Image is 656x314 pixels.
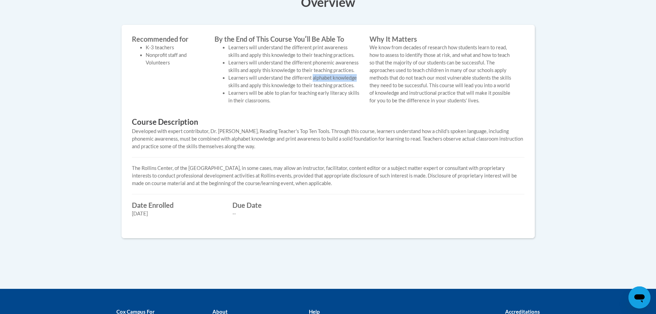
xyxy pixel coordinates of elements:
li: Nonprofit staff and Volunteers [146,51,204,67]
li: K-3 teachers [146,44,204,51]
li: Learners will understand the different print awareness skills and apply this knowledge to their t... [228,44,359,59]
p: We know from decades of research how students learn to read, how to assess to identify those at r... [369,44,514,104]
h3: Course Description [132,117,524,128]
li: Learners will understand the different alphabet knowledge skills and apply this knowledge to thei... [228,74,359,89]
p: The Rollins Center, of the [GEOGRAPHIC_DATA], in some cases, may allow an instructor, facilitator... [132,164,524,187]
li: Learners will understand the different phonemic awareness skills and apply this knowledge to thei... [228,59,359,74]
label: Date Enrolled [132,201,222,209]
label: Due Date [232,201,323,209]
div: [DATE] [132,210,222,217]
div: Developed with expert contributor, Dr. [PERSON_NAME], Reading Teacher's Top Ten Tools. Through th... [132,128,524,150]
label: Recommended for [132,35,204,43]
label: By the End of This Course Youʹll Be Able To [215,35,359,43]
iframe: Button to launch messaging window [628,286,650,308]
li: Learners will be able to plan for teaching early literacy skills in their classrooms. [228,89,359,104]
div: -- [232,210,323,217]
label: Why It Matters [369,35,514,43]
